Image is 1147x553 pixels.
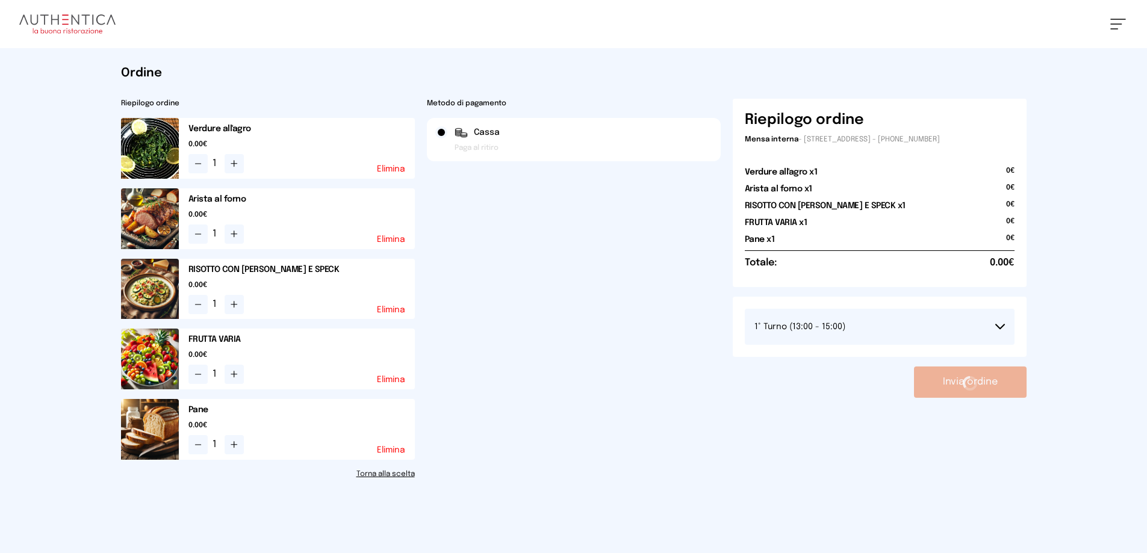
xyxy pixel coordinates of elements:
[121,469,415,479] a: Torna alla scelta
[121,118,179,179] img: media
[213,227,220,241] span: 1
[213,367,220,382] span: 1
[377,446,405,454] button: Elimina
[990,256,1015,270] span: 0.00€
[19,14,116,34] img: logo.8f33a47.png
[1006,200,1015,217] span: 0€
[754,323,845,331] span: 1° Turno (13:00 - 15:00)
[745,309,1015,345] button: 1° Turno (13:00 - 15:00)
[745,111,864,130] h6: Riepilogo ordine
[188,193,415,205] h2: Arista al forno
[188,333,415,345] h2: FRUTTA VARIA
[745,136,798,143] span: Mensa interna
[188,123,415,135] h2: Verdure all'agro
[121,259,179,320] img: media
[455,143,499,153] span: Paga al ritiro
[1006,217,1015,233] span: 0€
[188,350,415,360] span: 0.00€
[121,329,179,389] img: media
[213,437,220,452] span: 1
[188,210,415,220] span: 0.00€
[213,297,220,312] span: 1
[474,126,500,138] span: Cassa
[188,404,415,416] h2: Pane
[188,280,415,290] span: 0.00€
[745,166,818,178] h2: Verdure all'agro x1
[213,156,220,171] span: 1
[377,165,405,173] button: Elimina
[1006,233,1015,250] span: 0€
[377,235,405,244] button: Elimina
[745,200,906,212] h2: RISOTTO CON [PERSON_NAME] E SPECK x1
[121,99,415,108] h2: Riepilogo ordine
[427,99,721,108] h2: Metodo di pagamento
[188,140,415,149] span: 0.00€
[1006,183,1015,200] span: 0€
[121,65,1027,82] h1: Ordine
[745,256,777,270] h6: Totale:
[121,399,179,460] img: media
[1006,166,1015,183] span: 0€
[745,217,807,229] h2: FRUTTA VARIA x1
[745,183,812,195] h2: Arista al forno x1
[188,264,415,276] h2: RISOTTO CON [PERSON_NAME] E SPECK
[745,233,775,246] h2: Pane x1
[377,306,405,314] button: Elimina
[377,375,405,384] button: Elimina
[188,421,415,430] span: 0.00€
[745,135,1015,144] p: - [STREET_ADDRESS] - [PHONE_NUMBER]
[121,188,179,249] img: media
